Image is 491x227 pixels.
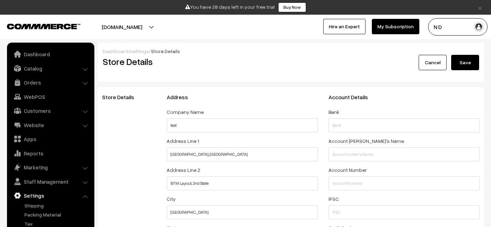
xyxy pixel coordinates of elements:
[9,76,92,89] a: Orders
[451,55,479,70] button: Save
[2,2,489,12] div: You have 28 days left in your free trial
[167,147,318,161] input: Address Line1
[328,94,376,101] span: Account Details
[102,94,143,101] span: Store Details
[9,175,92,188] a: Staff Management
[9,90,92,103] a: WebPOS
[475,3,485,12] a: ×
[9,161,92,174] a: Marketing
[103,56,286,67] h2: Store Details
[167,205,318,219] input: City
[167,137,199,145] label: Address Line 1
[103,47,479,55] div: / /
[9,62,92,75] a: Catalog
[7,24,80,29] img: COMMMERCE
[167,94,196,101] span: Address
[328,108,339,116] label: Bank
[9,119,92,131] a: Website
[328,195,339,203] label: IFSC
[323,19,366,34] a: Hire an Expert
[23,211,92,218] a: Packing Material
[9,133,92,145] a: Apps
[419,55,447,70] a: Cancel
[428,18,488,36] button: N D
[151,48,180,54] span: Store Details
[328,147,480,161] input: Account holder's Name
[167,166,200,174] label: Address Line 2
[77,18,167,36] button: [DOMAIN_NAME]
[167,118,318,132] input: Company Name
[103,48,128,54] a: Dashboard
[167,176,318,190] input: Address Line2
[167,195,176,203] label: City
[9,189,92,202] a: Settings
[372,19,419,34] a: My Subscription
[9,48,92,60] a: Dashboard
[328,118,480,132] input: Bank
[328,176,480,190] input: Account Number
[328,137,404,145] label: Account [PERSON_NAME]'s Name
[23,202,92,209] a: Shipping
[9,147,92,160] a: Reports
[474,22,484,32] img: user
[278,2,306,12] a: Buy Now
[167,108,204,116] label: Company Name
[130,48,149,54] a: settings
[7,22,68,30] a: COMMMERCE
[9,104,92,117] a: Customers
[328,166,367,174] label: Account Number
[328,205,480,219] input: IFSC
